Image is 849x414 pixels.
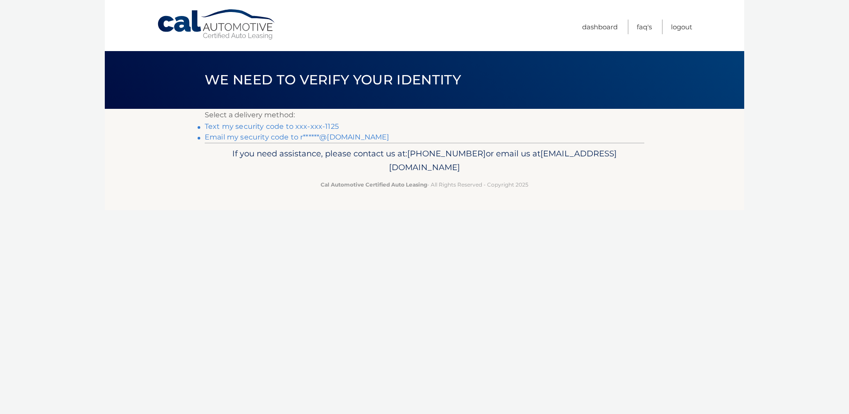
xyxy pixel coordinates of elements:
a: Email my security code to r******@[DOMAIN_NAME] [205,133,389,141]
a: FAQ's [637,20,652,34]
p: If you need assistance, please contact us at: or email us at [210,147,639,175]
a: Logout [671,20,692,34]
p: Select a delivery method: [205,109,644,121]
a: Dashboard [582,20,618,34]
a: Cal Automotive [157,9,277,40]
span: We need to verify your identity [205,72,461,88]
span: [PHONE_NUMBER] [407,148,486,159]
strong: Cal Automotive Certified Auto Leasing [321,181,427,188]
a: Text my security code to xxx-xxx-1125 [205,122,339,131]
p: - All Rights Reserved - Copyright 2025 [210,180,639,189]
